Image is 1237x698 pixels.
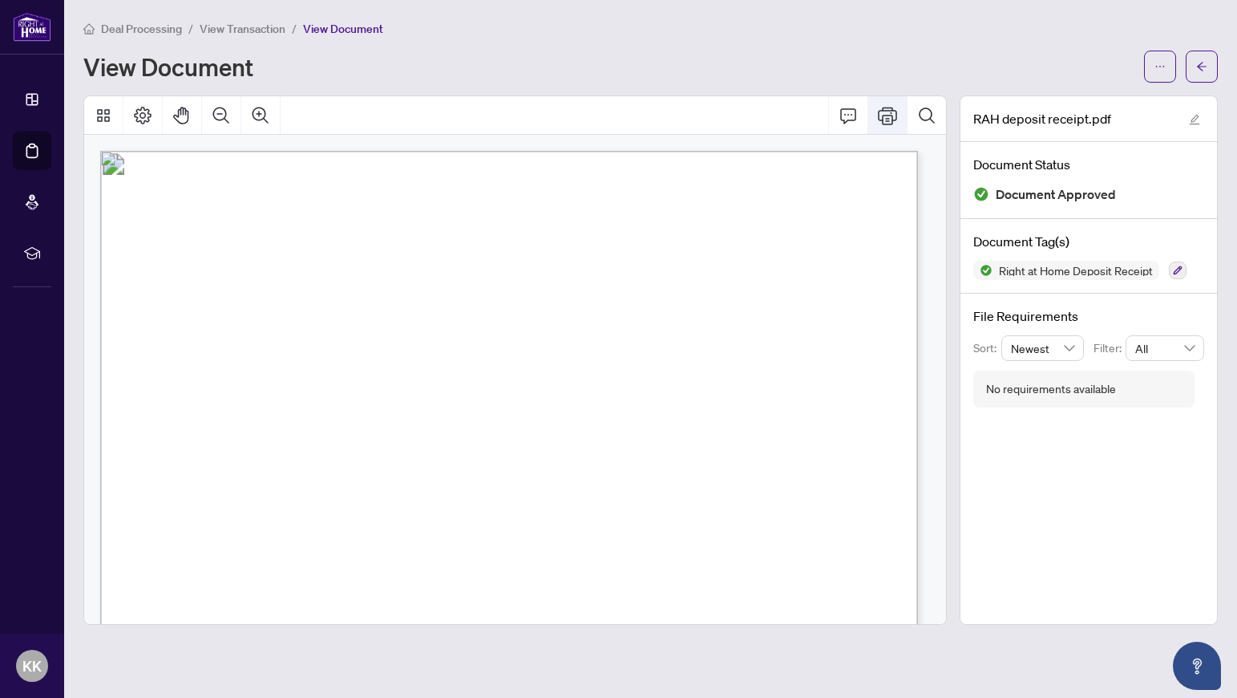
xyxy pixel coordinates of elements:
[22,655,42,677] span: KK
[973,261,992,280] img: Status Icon
[1173,642,1221,690] button: Open asap
[973,186,989,202] img: Document Status
[200,22,285,36] span: View Transaction
[973,339,1001,357] p: Sort:
[1093,339,1126,357] p: Filter:
[1135,336,1195,360] span: All
[303,22,383,36] span: View Document
[83,23,95,34] span: home
[292,19,297,38] li: /
[996,184,1116,205] span: Document Approved
[13,12,51,42] img: logo
[992,265,1159,276] span: Right at Home Deposit Receipt
[1189,114,1200,125] span: edit
[1196,61,1207,72] span: arrow-left
[973,109,1111,128] span: RAH deposit receipt.pdf
[973,232,1204,251] h4: Document Tag(s)
[986,380,1116,398] div: No requirements available
[188,19,193,38] li: /
[973,306,1204,326] h4: File Requirements
[101,22,182,36] span: Deal Processing
[83,54,253,79] h1: View Document
[973,155,1204,174] h4: Document Status
[1154,61,1166,72] span: ellipsis
[1011,336,1075,360] span: Newest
